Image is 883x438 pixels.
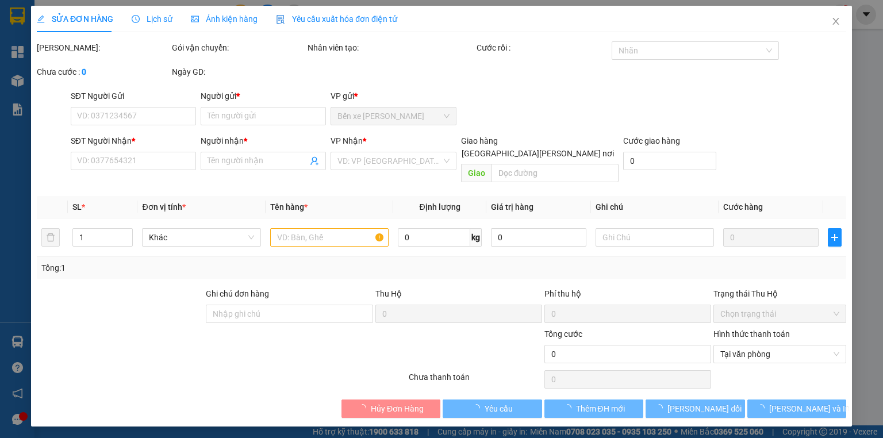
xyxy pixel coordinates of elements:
[460,136,497,145] span: Giao hàng
[591,196,719,218] th: Ghi chú
[37,14,113,24] span: SỬA ĐƠN HÀNG
[337,107,449,125] span: Bến xe Tiền Giang
[358,404,371,412] span: loading
[713,287,846,300] div: Trạng thái Thu Hộ
[276,15,285,24] img: icon
[206,289,269,298] label: Ghi chú đơn hàng
[408,371,543,391] div: Chưa thanh toán
[191,15,199,23] span: picture
[460,164,491,182] span: Giao
[419,202,460,212] span: Định lượng
[37,66,170,78] div: Chưa cước :
[72,202,82,212] span: SL
[201,90,326,102] div: Người gửi
[172,41,305,54] div: Gói vận chuyển:
[132,14,172,24] span: Lịch sử
[747,399,847,418] button: [PERSON_NAME] và In
[371,402,424,415] span: Hủy Đơn Hàng
[82,67,86,76] b: 0
[485,402,513,415] span: Yêu cầu
[596,228,714,247] input: Ghi Chú
[544,287,711,305] div: Phí thu hộ
[331,90,456,102] div: VP gửi
[713,329,790,339] label: Hình thức thanh toán
[270,202,308,212] span: Tên hàng
[41,262,341,274] div: Tổng: 1
[37,15,45,23] span: edit
[720,305,839,322] span: Chọn trạng thái
[206,305,373,323] input: Ghi chú đơn hàng
[341,399,441,418] button: Hủy Đơn Hàng
[544,399,644,418] button: Thêm ĐH mới
[720,345,839,363] span: Tại văn phòng
[308,41,474,54] div: Nhân viên tạo:
[191,14,258,24] span: Ảnh kiện hàng
[491,164,619,182] input: Dọc đường
[310,156,319,166] span: user-add
[331,136,363,145] span: VP Nhận
[470,228,482,247] span: kg
[646,399,745,418] button: [PERSON_NAME] đổi
[71,90,196,102] div: SĐT Người Gửi
[443,399,542,418] button: Yêu cầu
[828,228,842,247] button: plus
[575,402,624,415] span: Thêm ĐH mới
[623,136,680,145] label: Cước giao hàng
[149,229,254,246] span: Khác
[71,135,196,147] div: SĐT Người Nhận
[820,6,852,38] button: Close
[667,402,742,415] span: [PERSON_NAME] đổi
[276,14,397,24] span: Yêu cầu xuất hóa đơn điện tử
[142,202,185,212] span: Đơn vị tính
[37,41,170,54] div: [PERSON_NAME]:
[831,17,840,26] span: close
[457,147,619,160] span: [GEOGRAPHIC_DATA][PERSON_NAME] nơi
[544,329,582,339] span: Tổng cước
[41,228,60,247] button: delete
[491,202,533,212] span: Giá trị hàng
[757,404,769,412] span: loading
[563,404,575,412] span: loading
[132,15,140,23] span: clock-circle
[201,135,326,147] div: Người nhận
[723,202,763,212] span: Cước hàng
[828,233,841,242] span: plus
[172,66,305,78] div: Ngày GD:
[472,404,485,412] span: loading
[623,152,716,170] input: Cước giao hàng
[723,228,819,247] input: 0
[477,41,609,54] div: Cước rồi :
[769,402,850,415] span: [PERSON_NAME] và In
[270,228,389,247] input: VD: Bàn, Ghế
[655,404,667,412] span: loading
[375,289,401,298] span: Thu Hộ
